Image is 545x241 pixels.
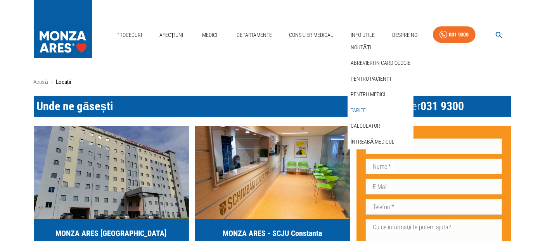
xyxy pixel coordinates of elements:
[348,87,414,102] div: Pentru medici
[348,118,414,134] div: Calculator
[56,228,167,239] h5: MONZA ARES [GEOGRAPHIC_DATA]
[197,27,222,43] a: Medici
[348,102,414,118] div: Tarife
[34,126,189,219] img: MONZA ARES Bucuresti
[420,99,464,114] span: 031 9300
[113,27,145,43] a: Proceduri
[348,40,414,55] div: Noutăți
[389,27,422,43] a: Despre Noi
[349,57,412,69] a: Abrevieri in cardiologie
[449,30,469,40] div: 031 9300
[37,99,113,113] span: Unde ne găsești
[223,228,322,239] h5: MONZA ARES - SCJU Constanta
[348,71,414,87] div: Pentru pacienți
[156,27,187,43] a: Afecțiuni
[286,27,336,43] a: Consilier Medical
[348,27,378,43] a: Info Utile
[348,40,414,150] nav: secondary mailbox folders
[433,26,476,43] a: 031 9300
[349,120,382,132] a: Calculator
[34,78,512,87] nav: breadcrumb
[349,73,393,85] a: Pentru pacienți
[349,135,396,148] a: Întreabă medicul
[348,134,414,150] div: Întreabă medicul
[349,41,373,54] a: Noutăți
[195,126,350,219] img: MONZA ARES Constanta
[56,78,71,87] p: Locații
[234,27,275,43] a: Departamente
[356,96,512,117] div: Call Center
[34,78,48,85] a: Acasă
[51,78,53,87] li: ›
[349,88,387,101] a: Pentru medici
[349,104,367,117] a: Tarife
[348,55,414,71] div: Abrevieri in cardiologie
